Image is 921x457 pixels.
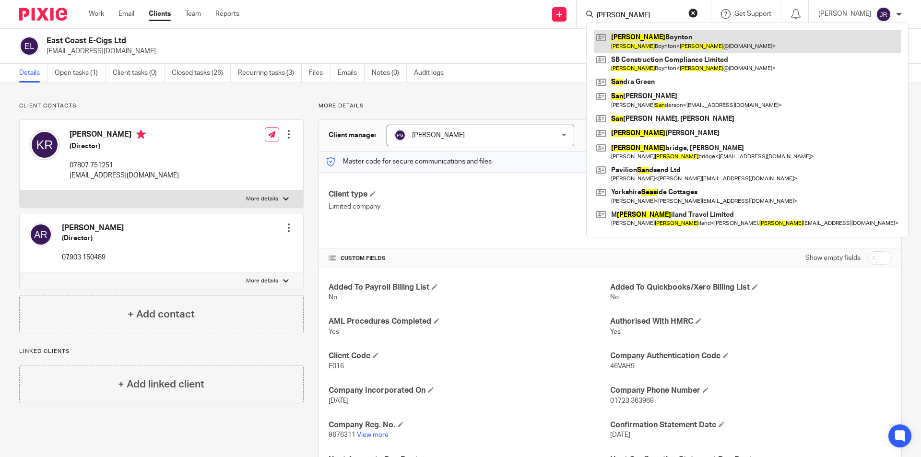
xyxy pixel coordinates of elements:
[329,363,344,370] span: E016
[47,47,771,56] p: [EMAIL_ADDRESS][DOMAIN_NAME]
[70,129,179,141] h4: [PERSON_NAME]
[329,282,610,293] h4: Added To Payroll Billing List
[29,129,60,160] img: svg%3E
[610,363,635,370] span: 46VAH9
[610,420,892,430] h4: Confirmation Statement Date
[136,129,146,139] i: Primary
[55,64,106,82] a: Open tasks (1)
[329,130,377,140] h3: Client manager
[329,398,349,404] span: [DATE]
[329,189,610,199] h4: Client type
[329,316,610,327] h4: AML Procedures Completed
[309,64,331,82] a: Files
[113,64,165,82] a: Client tasks (0)
[19,348,304,355] p: Linked clients
[372,64,407,82] a: Notes (0)
[329,351,610,361] h4: Client Code
[149,9,171,19] a: Clients
[329,202,610,211] p: Limited company
[70,171,179,180] p: [EMAIL_ADDRESS][DOMAIN_NAME]
[172,64,231,82] a: Closed tasks (26)
[610,351,892,361] h4: Company Authentication Code
[47,36,626,46] h2: East Coast E-Cigs Ltd
[118,9,134,19] a: Email
[338,64,365,82] a: Emails
[414,64,451,82] a: Audit logs
[128,307,195,322] h4: + Add contact
[610,328,621,335] span: Yes
[329,255,610,262] h4: CUSTOM FIELDS
[62,253,124,262] p: 07903 150489
[70,161,179,170] p: 07807 751251
[70,141,179,151] h5: (Director)
[610,432,630,438] span: [DATE]
[329,328,339,335] span: Yes
[185,9,201,19] a: Team
[329,420,610,430] h4: Company Reg. No.
[118,377,204,392] h4: + Add linked client
[29,223,52,246] img: svg%3E
[246,195,278,203] p: More details
[610,294,619,301] span: No
[19,102,304,110] p: Client contacts
[734,11,771,17] span: Get Support
[394,129,406,141] img: svg%3E
[326,157,492,166] p: Master code for secure communications and files
[62,223,124,233] h4: [PERSON_NAME]
[805,253,861,263] label: Show empty fields
[610,316,892,327] h4: Authorised With HMRC
[329,294,337,301] span: No
[19,64,47,82] a: Details
[329,432,355,438] span: 9676311
[818,9,871,19] p: [PERSON_NAME]
[246,277,278,285] p: More details
[238,64,302,82] a: Recurring tasks (3)
[215,9,239,19] a: Reports
[319,102,902,110] p: More details
[19,8,67,21] img: Pixie
[610,282,892,293] h4: Added To Quickbooks/Xero Billing List
[89,9,104,19] a: Work
[62,234,124,243] h5: (Director)
[412,132,465,139] span: [PERSON_NAME]
[610,386,892,396] h4: Company Phone Number
[876,7,891,22] img: svg%3E
[596,12,682,20] input: Search
[357,432,389,438] a: View more
[610,398,654,404] span: 01723 363969
[19,36,39,56] img: svg%3E
[688,8,698,18] button: Clear
[329,386,610,396] h4: Company Incorporated On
